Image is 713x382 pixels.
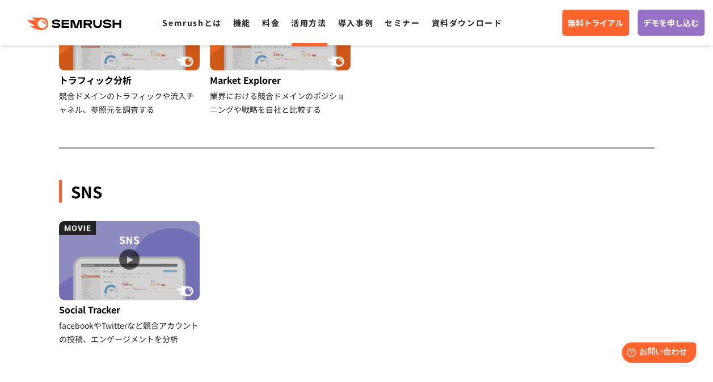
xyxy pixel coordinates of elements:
[262,17,280,28] a: 料金
[612,338,701,370] iframe: Help widget launcher
[643,16,699,29] span: デモを申し込む
[210,89,352,116] div: 業界における競合ドメインのポジショニングや戦略を自社と比較する
[291,17,326,28] a: 活用方法
[59,221,201,346] a: Social Tracker facebookやTwitterなど競合アカウントの投稿、エンゲージメントを分析
[59,180,655,203] div: SNS
[210,71,352,89] div: Market Explorer
[431,17,502,28] a: 資料ダウンロード
[385,17,420,28] a: セミナー
[59,300,201,319] div: Social Tracker
[568,16,623,29] span: 無料トライアル
[162,17,221,28] a: Semrushとは
[562,10,629,36] a: 無料トライアル
[59,71,201,89] div: トラフィック分析
[59,319,201,346] div: facebookやTwitterなど競合アカウントの投稿、エンゲージメントを分析
[233,17,251,28] a: 機能
[338,17,373,28] a: 導入事例
[638,10,704,36] a: デモを申し込む
[59,89,201,116] div: 競合ドメインのトラフィックや流入チャネル、参照元を調査する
